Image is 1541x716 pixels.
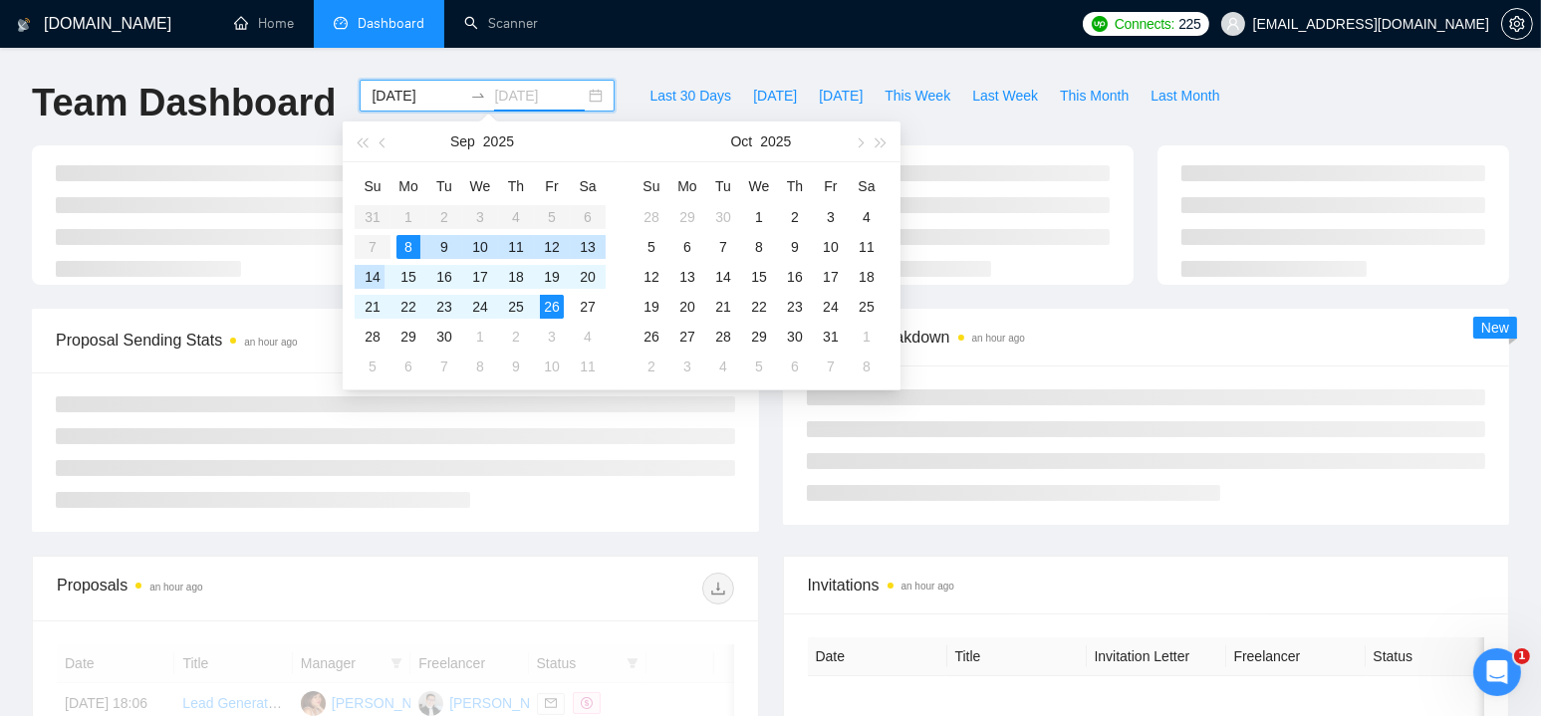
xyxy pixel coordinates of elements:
[819,295,843,319] div: 24
[432,325,456,349] div: 30
[355,292,390,322] td: 2025-09-21
[711,205,735,229] div: 30
[747,355,771,378] div: 5
[747,265,771,289] div: 15
[783,205,807,229] div: 2
[1514,648,1530,664] span: 1
[640,355,663,378] div: 2
[498,170,534,202] th: Th
[504,235,528,259] div: 11
[855,295,879,319] div: 25
[390,170,426,202] th: Mo
[808,637,947,676] th: Date
[777,292,813,322] td: 2025-10-23
[504,325,528,349] div: 2
[777,262,813,292] td: 2025-10-16
[570,352,606,381] td: 2025-10-11
[396,265,420,289] div: 15
[1115,13,1174,35] span: Connects:
[462,232,498,262] td: 2025-09-10
[1501,16,1533,32] a: setting
[534,232,570,262] td: 2025-09-12
[705,352,741,381] td: 2025-11-04
[741,170,777,202] th: We
[468,355,492,378] div: 8
[777,202,813,232] td: 2025-10-02
[783,235,807,259] div: 9
[705,232,741,262] td: 2025-10-07
[540,355,564,378] div: 10
[390,232,426,262] td: 2025-09-08
[1473,648,1521,696] iframe: Intercom live chat
[813,232,849,262] td: 2025-10-10
[468,265,492,289] div: 17
[462,322,498,352] td: 2025-10-01
[355,262,390,292] td: 2025-09-14
[570,170,606,202] th: Sa
[669,322,705,352] td: 2025-10-27
[534,262,570,292] td: 2025-09-19
[570,262,606,292] td: 2025-09-20
[741,262,777,292] td: 2025-10-15
[1366,637,1505,676] th: Status
[675,235,699,259] div: 6
[640,205,663,229] div: 28
[1226,17,1240,31] span: user
[747,235,771,259] div: 8
[32,80,336,126] h1: Team Dashboard
[576,355,600,378] div: 11
[777,232,813,262] td: 2025-10-09
[540,235,564,259] div: 12
[1087,637,1226,676] th: Invitation Letter
[426,322,462,352] td: 2025-09-30
[468,295,492,319] div: 24
[498,232,534,262] td: 2025-09-11
[358,15,424,32] span: Dashboard
[540,265,564,289] div: 19
[396,295,420,319] div: 22
[534,170,570,202] th: Fr
[634,170,669,202] th: Su
[741,292,777,322] td: 2025-10-22
[783,295,807,319] div: 23
[504,295,528,319] div: 25
[634,292,669,322] td: 2025-10-19
[669,232,705,262] td: 2025-10-06
[649,85,731,107] span: Last 30 Days
[432,355,456,378] div: 7
[675,355,699,378] div: 3
[742,80,808,112] button: [DATE]
[426,262,462,292] td: 2025-09-16
[390,322,426,352] td: 2025-09-29
[753,85,797,107] span: [DATE]
[244,337,297,348] time: an hour ago
[675,295,699,319] div: 20
[361,325,385,349] div: 28
[355,352,390,381] td: 2025-10-05
[1226,637,1366,676] th: Freelancer
[640,265,663,289] div: 12
[361,295,385,319] div: 21
[819,355,843,378] div: 7
[885,85,950,107] span: This Week
[741,202,777,232] td: 2025-10-01
[819,235,843,259] div: 10
[540,325,564,349] div: 3
[669,352,705,381] td: 2025-11-03
[819,325,843,349] div: 31
[874,80,961,112] button: This Week
[640,325,663,349] div: 26
[675,265,699,289] div: 13
[675,205,699,229] div: 29
[464,15,538,32] a: searchScanner
[807,325,1486,350] span: Scanner Breakdown
[361,355,385,378] div: 5
[819,85,863,107] span: [DATE]
[498,352,534,381] td: 2025-10-09
[675,325,699,349] div: 27
[355,170,390,202] th: Su
[498,322,534,352] td: 2025-10-02
[1060,85,1129,107] span: This Month
[372,85,462,107] input: Start date
[669,170,705,202] th: Mo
